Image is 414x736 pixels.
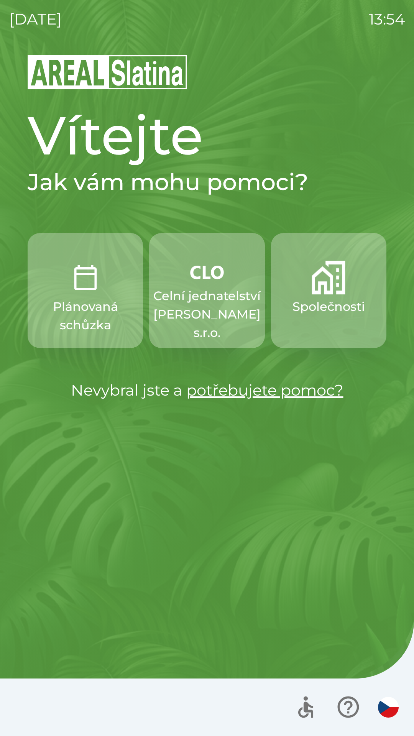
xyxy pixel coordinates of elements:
p: Celní jednatelství [PERSON_NAME] s.r.o. [153,287,261,342]
img: cs flag [378,697,399,718]
button: Společnosti [271,233,386,348]
p: Nevybral jste a [28,379,386,402]
img: 58b4041c-2a13-40f9-aad2-b58ace873f8c.png [312,261,345,294]
p: Společnosti [292,297,365,316]
p: [DATE] [9,8,62,31]
img: 0ea463ad-1074-4378-bee6-aa7a2f5b9440.png [69,261,102,294]
h2: Jak vám mohu pomoci? [28,168,386,196]
p: Plánovaná schůzka [46,297,125,334]
a: potřebujete pomoc? [186,381,343,399]
p: 13:54 [369,8,405,31]
h1: Vítejte [28,103,386,168]
img: 889875ac-0dea-4846-af73-0927569c3e97.png [190,261,224,284]
button: Celní jednatelství [PERSON_NAME] s.r.o. [149,233,264,348]
button: Plánovaná schůzka [28,233,143,348]
img: Logo [28,54,386,90]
